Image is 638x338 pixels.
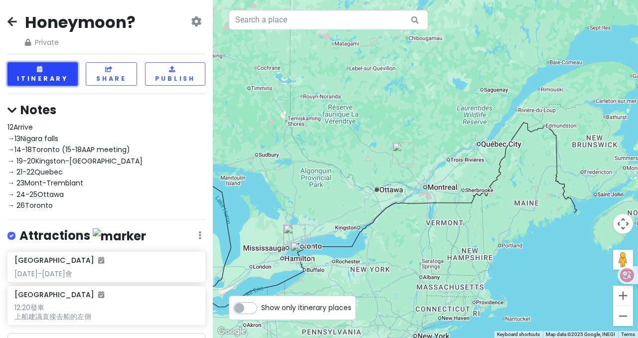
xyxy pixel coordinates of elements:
input: Search a place [229,10,428,30]
a: Terms (opens in new tab) [621,332,635,337]
h2: Honeymoon? [25,12,136,33]
img: Google [215,325,248,338]
h6: [GEOGRAPHIC_DATA] [14,256,104,265]
h4: Attractions [19,228,146,244]
button: Keyboard shortcuts [497,331,540,338]
h4: Notes [7,102,205,118]
button: Drag Pegman onto the map to open Street View [613,250,633,270]
span: Map data ©2025 Google, INEGI [546,332,615,337]
div: Niagara Falls [286,238,316,268]
button: Share [86,62,137,86]
i: Added to itinerary [98,291,104,298]
span: 12Arrive →13Nigara falls →14-18Toronto (15-18AAP meeting) → 19-20Kingston-[GEOGRAPHIC_DATA] → 21-... [7,122,143,210]
img: marker [93,228,146,244]
button: Zoom out [613,306,633,326]
div: Metro Toronto Convention Centre [279,220,309,250]
button: Zoom in [613,286,633,306]
button: Map camera controls [613,214,633,234]
div: [DATE]-[DATE]會 [14,269,198,278]
a: Open this area in Google Maps (opens a new window) [215,325,248,338]
i: Added to itinerary [98,257,104,264]
div: 12:20發車 上船建議直接去船的左側 [14,303,198,321]
span: Show only itinerary places [261,302,351,313]
h6: [GEOGRAPHIC_DATA] [14,290,104,299]
button: Publish [145,62,205,86]
span: Private [25,37,136,48]
div: 139 Chem. au Pied de la Montagne [388,138,418,168]
button: Itinerary [7,62,78,86]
